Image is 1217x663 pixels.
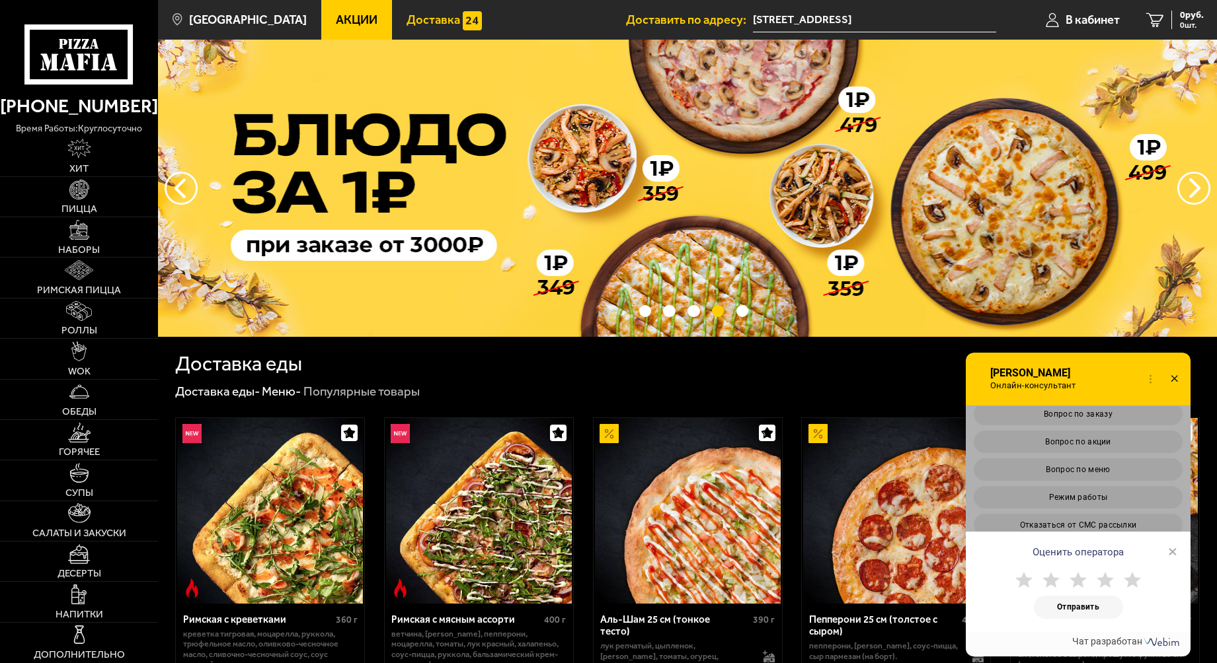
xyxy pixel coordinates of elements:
[736,305,748,317] button: точки переключения
[809,613,959,638] div: Пепперони 25 см (толстое с сыром)
[544,614,566,625] span: 400 г
[989,367,1083,379] span: [PERSON_NAME]
[59,447,100,457] span: Горячее
[966,532,1191,565] div: Оценить оператора
[463,11,482,30] img: 15daf4d41897b9f0e9f617042186c801.svg
[391,424,410,443] img: Новинка
[175,354,302,374] h1: Доставка еды
[989,380,1083,391] span: Онлайн-консультант
[34,650,125,660] span: Дополнительно
[62,407,97,417] span: Обеды
[802,418,990,604] a: АкционныйПепперони 25 см (толстое с сыром)
[1168,541,1177,561] span: ×
[753,614,775,625] span: 390 г
[183,613,333,625] div: Римская с креветками
[803,418,989,604] img: Пепперони 25 см (толстое с сыром)
[407,14,460,26] span: Доставка
[37,285,121,295] span: Римская пицца
[600,424,619,443] img: Акционный
[595,418,781,604] img: Аль-Шам 25 см (тонкое тесто)
[1072,636,1182,646] a: Чат разработан
[1177,172,1210,205] button: предыдущий
[69,164,89,174] span: Хит
[176,418,364,604] a: НовинкаОстрое блюдоРимская с креветками
[336,614,358,625] span: 360 г
[58,245,100,255] span: Наборы
[687,305,699,317] button: точки переключения
[753,8,996,32] input: Ваш адрес доставки
[639,305,651,317] button: точки переключения
[175,384,260,399] a: Доставка еды-
[808,424,828,443] img: Акционный
[303,384,420,400] div: Популярные товары
[182,424,202,443] img: Новинка
[262,384,301,399] a: Меню-
[61,204,97,214] span: Пицца
[1180,21,1204,29] span: 0 шт.
[32,528,126,538] span: Салаты и закуски
[182,578,202,598] img: Острое блюдо
[65,488,93,498] span: Супы
[594,418,782,604] a: АкционныйАль-Шам 25 см (тонкое тесто)
[61,326,97,335] span: Роллы
[1066,14,1120,26] span: В кабинет
[626,14,753,26] span: Доставить по адресу:
[391,613,541,625] div: Римская с мясным ассорти
[712,305,724,317] button: точки переключения
[177,418,363,604] img: Римская с креветками
[1180,11,1204,20] span: 0 руб.
[385,418,573,604] a: НовинкаОстрое блюдоРимская с мясным ассорти
[56,610,103,619] span: Напитки
[663,305,675,317] button: точки переключения
[58,569,101,578] span: Десерты
[386,418,572,604] img: Римская с мясным ассорти
[68,366,91,376] span: WOK
[336,14,377,26] span: Акции
[165,172,198,205] button: следующий
[809,641,959,661] p: пепперони, [PERSON_NAME], соус-пицца, сыр пармезан (на борт).
[600,613,750,638] div: Аль-Шам 25 см (тонкое тесто)
[391,578,410,598] img: Острое блюдо
[189,14,307,26] span: [GEOGRAPHIC_DATA]
[1034,596,1123,619] button: Отправить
